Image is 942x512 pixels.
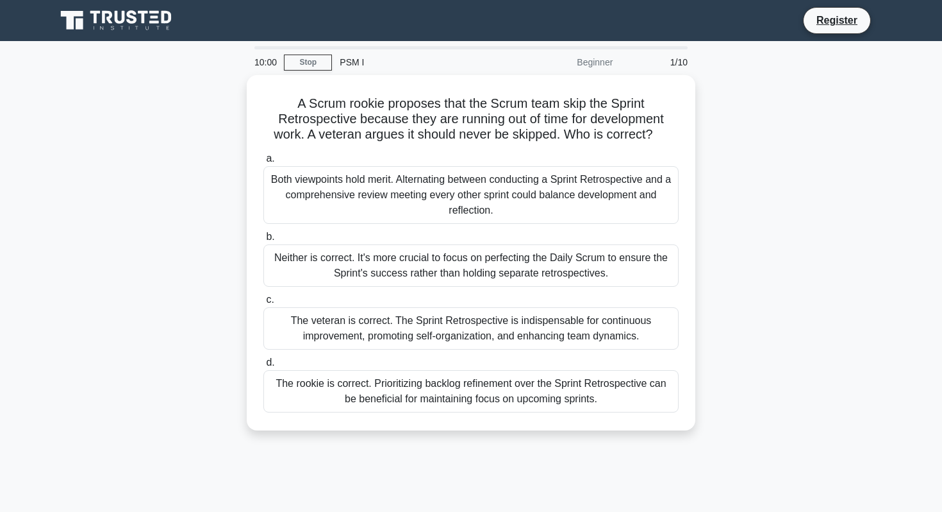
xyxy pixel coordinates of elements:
a: Register [809,12,865,28]
div: The rookie is correct. Prioritizing backlog refinement over the Sprint Retrospective can be benef... [263,370,679,413]
div: Beginner [508,49,620,75]
div: Both viewpoints hold merit. Alternating between conducting a Sprint Retrospective and a comprehen... [263,166,679,224]
div: Neither is correct. It's more crucial to focus on perfecting the Daily Scrum to ensure the Sprint... [263,244,679,287]
div: 10:00 [247,49,284,75]
div: PSM I [332,49,508,75]
span: a. [266,153,274,164]
div: 1/10 [620,49,695,75]
span: c. [266,294,274,305]
span: d. [266,357,274,368]
div: The veteran is correct. The Sprint Retrospective is indispensable for continuous improvement, pro... [263,307,679,350]
span: b. [266,231,274,242]
h5: A Scrum rookie proposes that the Scrum team skip the Sprint Retrospective because they are runnin... [262,96,680,143]
a: Stop [284,55,332,71]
